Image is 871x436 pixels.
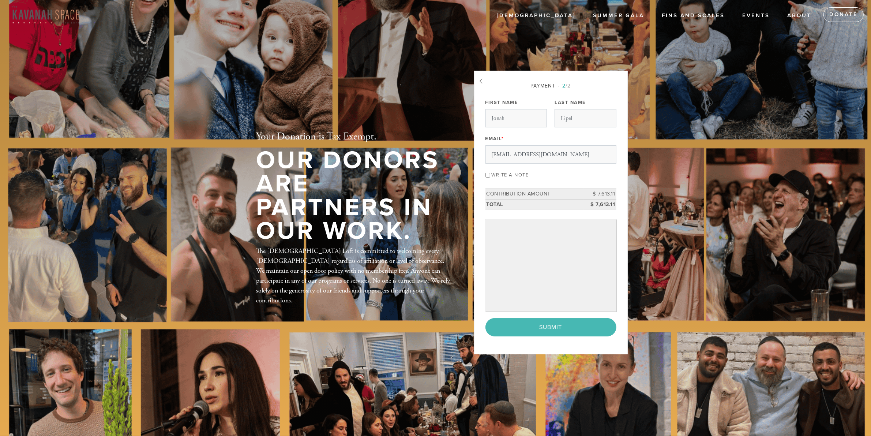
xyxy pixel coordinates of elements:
[583,199,616,210] td: $ 7,613.11
[587,9,650,23] a: Summer Gala
[11,5,80,25] img: KavanahSpace%28Red-sand%29%20%281%29.png
[492,172,529,178] label: Write a note
[656,9,730,23] a: Fins and Scales
[485,135,504,142] label: Email
[487,221,615,310] iframe: Secure payment input frame
[256,131,450,143] h2: Your Donation is Tax Exempt.
[485,82,616,90] div: Payment
[256,149,450,243] h1: Our Donors are Partners in Our Work.
[563,83,566,89] span: 2
[485,99,518,106] label: First Name
[502,136,504,142] span: This field is required.
[256,246,450,305] div: The [DEMOGRAPHIC_DATA] Loft is committed to welcoming every [DEMOGRAPHIC_DATA] regardless of affi...
[583,189,616,200] td: $ 7,613.11
[491,9,581,23] a: [DEMOGRAPHIC_DATA]
[823,7,864,22] a: Donate
[555,99,586,106] label: Last Name
[737,9,775,23] a: Events
[558,83,571,89] span: /2
[782,9,817,23] a: ABOUT
[485,189,583,200] td: Contribution Amount
[485,199,583,210] td: Total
